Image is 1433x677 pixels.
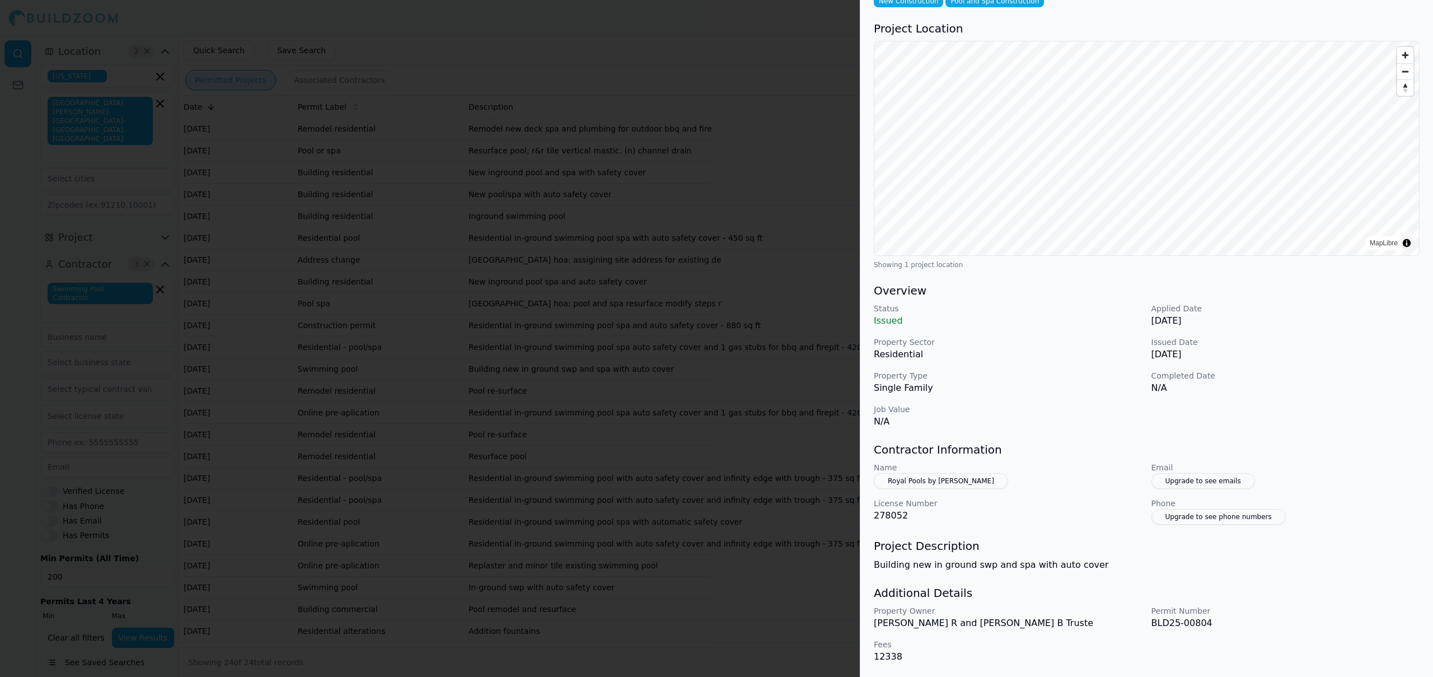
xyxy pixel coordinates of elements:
button: Upgrade to see phone numbers [1151,509,1286,525]
p: Issued Date [1151,337,1420,348]
p: N/A [874,415,1142,428]
button: Reset bearing to north [1397,80,1413,96]
p: Name [874,462,1142,473]
button: Zoom in [1397,47,1413,63]
p: [DATE] [1151,314,1420,328]
p: Property Type [874,370,1142,381]
a: MapLibre [1370,239,1398,247]
div: Showing 1 project location [874,260,1420,269]
p: Email [1151,462,1420,473]
p: BLD25-00804 [1151,617,1420,630]
button: Zoom out [1397,63,1413,80]
p: [DATE] [1151,348,1420,361]
p: N/A [1151,381,1420,395]
h3: Overview [874,283,1420,298]
summary: Toggle attribution [1400,236,1413,250]
button: Upgrade to see emails [1151,473,1255,489]
p: Permit Number [1151,605,1420,617]
p: 278052 [874,509,1142,522]
p: License Number [874,498,1142,509]
p: Job Value [874,404,1142,415]
p: Property Sector [874,337,1142,348]
h3: Project Description [874,538,1420,554]
p: 12338 [874,650,1142,664]
button: Royal Pools by [PERSON_NAME] [874,473,1008,489]
h3: Additional Details [874,585,1420,601]
p: Applied Date [1151,303,1420,314]
p: Status [874,303,1142,314]
p: Single Family [874,381,1142,395]
h3: Contractor Information [874,442,1420,457]
p: Completed Date [1151,370,1420,381]
canvas: Map [874,41,1419,255]
p: Phone [1151,498,1420,509]
h3: Project Location [874,21,1420,36]
p: Building new in ground swp and spa with auto cover [874,558,1420,572]
p: Issued [874,314,1142,328]
p: Residential [874,348,1142,361]
p: [PERSON_NAME] R and [PERSON_NAME] B Truste [874,617,1142,630]
p: Fees [874,639,1142,650]
p: Property Owner [874,605,1142,617]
